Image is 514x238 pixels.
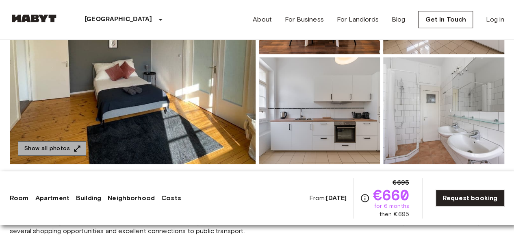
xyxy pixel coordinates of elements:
[259,57,380,164] img: Picture of unit DE-01-030-05H
[18,141,86,156] button: Show all photos
[436,190,504,207] a: Request booking
[35,193,69,203] a: Apartment
[486,15,504,24] a: Log in
[10,193,29,203] a: Room
[253,15,272,24] a: About
[383,57,504,164] img: Picture of unit DE-01-030-05H
[326,194,347,202] b: [DATE]
[392,15,406,24] a: Blog
[418,11,473,28] a: Get in Touch
[374,202,409,210] span: for 6 months
[309,194,347,203] span: From:
[76,193,101,203] a: Building
[85,15,152,24] p: [GEOGRAPHIC_DATA]
[285,15,324,24] a: For Business
[108,193,155,203] a: Neighborhood
[379,210,409,218] span: then €695
[393,178,409,188] span: €695
[10,14,59,22] img: Habyt
[337,15,379,24] a: For Landlords
[161,193,181,203] a: Costs
[360,193,370,203] svg: Check cost overview for full price breakdown. Please note that discounts apply to new joiners onl...
[373,188,409,202] span: €660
